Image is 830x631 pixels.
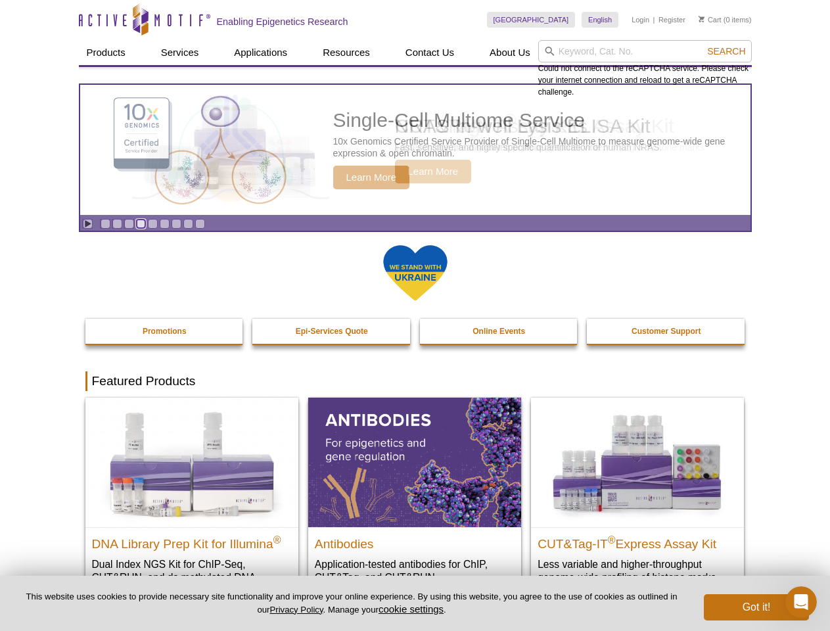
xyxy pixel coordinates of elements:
article: CUT&RUN Assay Kits [80,85,750,215]
a: Go to slide 5 [148,219,158,229]
a: Resources [315,40,378,65]
a: Promotions [85,319,244,344]
sup: ® [273,534,281,545]
h2: CUT&RUN Assay Kits [395,116,606,136]
img: Your Cart [699,16,704,22]
a: Contact Us [398,40,462,65]
iframe: Intercom live chat [785,586,817,618]
a: Services [153,40,207,65]
img: We Stand With Ukraine [382,244,448,302]
a: Online Events [420,319,579,344]
a: Go to slide 8 [183,219,193,229]
a: Applications [226,40,295,65]
a: Go to slide 9 [195,219,205,229]
a: Cart [699,15,722,24]
a: Go to slide 4 [136,219,146,229]
a: Login [632,15,649,24]
input: Keyword, Cat. No. [538,40,752,62]
button: cookie settings [379,603,444,615]
li: | [653,12,655,28]
strong: Epi-Services Quote [296,327,368,336]
a: Register [658,15,685,24]
button: Got it! [704,594,809,620]
div: Could not connect to the reCAPTCHA service. Please check your internet connection and reload to g... [538,40,752,98]
h2: Enabling Epigenetics Research [217,16,348,28]
p: This website uses cookies to provide necessary site functionality and improve your online experie... [21,591,682,616]
h2: DNA Library Prep Kit for Illumina [92,531,292,551]
strong: Promotions [143,327,187,336]
li: (0 items) [699,12,752,28]
a: Toggle autoplay [83,219,93,229]
img: CUT&Tag-IT® Express Assay Kit [531,398,744,526]
a: Customer Support [587,319,746,344]
strong: Online Events [473,327,525,336]
p: Target chromatin-associated proteins genome wide. [395,141,606,153]
a: Go to slide 3 [124,219,134,229]
a: Epi-Services Quote [252,319,411,344]
h2: Antibodies [315,531,515,551]
p: Less variable and higher-throughput genome-wide profiling of histone marks​. [538,557,737,584]
a: CUT&Tag-IT® Express Assay Kit CUT&Tag-IT®Express Assay Kit Less variable and higher-throughput ge... [531,398,744,597]
p: Application-tested antibodies for ChIP, CUT&Tag, and CUT&RUN. [315,557,515,584]
a: DNA Library Prep Kit for Illumina DNA Library Prep Kit for Illumina® Dual Index NGS Kit for ChIP-... [85,398,298,610]
sup: ® [608,534,616,545]
a: Privacy Policy [269,605,323,615]
a: [GEOGRAPHIC_DATA] [487,12,576,28]
span: Learn More [395,160,472,183]
img: CUT&RUN Assay Kits [132,90,329,210]
h2: Featured Products [85,371,745,391]
a: All Antibodies Antibodies Application-tested antibodies for ChIP, CUT&Tag, and CUT&RUN. [308,398,521,597]
img: All Antibodies [308,398,521,526]
h2: CUT&Tag-IT Express Assay Kit [538,531,737,551]
a: CUT&RUN Assay Kits CUT&RUN Assay Kits Target chromatin-associated proteins genome wide. Learn More [80,85,750,215]
a: Go to slide 2 [112,219,122,229]
a: Go to slide 1 [101,219,110,229]
p: Dual Index NGS Kit for ChIP-Seq, CUT&RUN, and ds methylated DNA assays. [92,557,292,597]
a: Go to slide 7 [172,219,181,229]
button: Search [703,45,749,57]
a: About Us [482,40,538,65]
a: English [582,12,618,28]
a: Products [79,40,133,65]
strong: Customer Support [632,327,701,336]
img: DNA Library Prep Kit for Illumina [85,398,298,526]
span: Search [707,46,745,57]
a: Go to slide 6 [160,219,170,229]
